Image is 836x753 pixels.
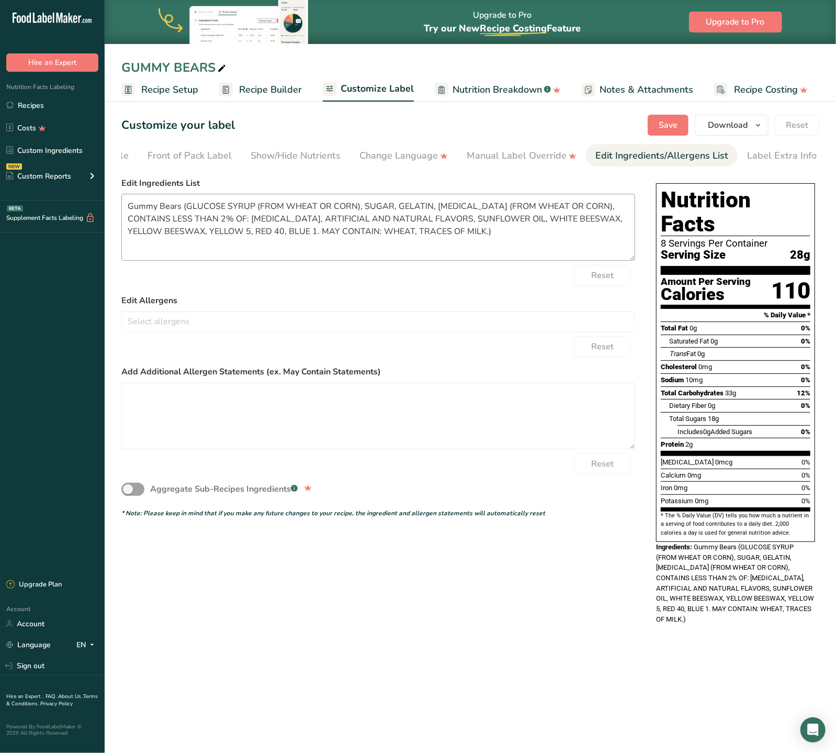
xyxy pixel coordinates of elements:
a: Hire an Expert . [6,693,43,700]
input: Select allergens [122,313,635,329]
span: 0% [801,324,810,332]
div: 110 [771,277,810,305]
span: Iron [661,484,672,492]
span: Fat [669,350,696,358]
span: 0g [708,402,715,409]
a: Customize Label [323,77,414,102]
span: Serving Size [661,249,726,262]
span: Gummy Bears (GLUCOSE SYRUP (FROM WHEAT OR CORN), SUGAR, GELATIN, [MEDICAL_DATA] (FROM WHEAT OR CO... [656,543,814,623]
a: Recipe Costing [714,78,808,102]
label: Edit Ingredients List [121,177,635,190]
span: Recipe Costing [734,83,798,97]
span: Recipe Builder [239,83,302,97]
i: * Note: Please keep in mind that if you make any future changes to your recipe, the ingredient an... [121,509,545,517]
span: 28g [790,249,810,262]
span: Reset [591,269,614,282]
a: Nutrition Breakdown [435,78,561,102]
div: Front of Pack Label [148,149,232,163]
span: 0g [703,428,710,436]
button: Reset [574,453,631,474]
div: Custom Reports [6,171,71,182]
span: Reset [591,340,614,353]
span: 0% [801,484,810,492]
div: Amount Per Serving [661,277,751,287]
span: Saturated Fat [669,337,709,345]
span: Upgrade to Pro [706,16,765,28]
section: * The % Daily Value (DV) tells you how much a nutrient in a serving of food contributes to a dail... [661,512,810,537]
div: Aggregate Sub-Recipes Ingredients [150,483,298,495]
span: 0mg [687,471,701,479]
div: BETA [7,205,23,212]
span: Total Fat [661,324,688,332]
span: 0mg [695,497,708,505]
span: 12% [797,389,810,397]
div: Edit Ingredients/Allergens List [595,149,728,163]
div: Open Intercom Messenger [800,717,826,743]
div: Upgrade Plan [6,580,62,590]
span: 0g [697,350,705,358]
span: 2g [685,440,693,448]
span: Save [659,119,677,131]
span: Potassium [661,497,693,505]
span: 0% [801,337,810,345]
div: GUMMY BEARS [121,58,228,77]
span: Total Sugars [669,415,706,423]
span: Recipe Setup [141,83,198,97]
span: 0mcg [715,458,732,466]
span: Sodium [661,376,684,384]
div: Change Language [359,149,448,163]
button: Hire an Expert [6,53,98,72]
a: Recipe Builder [219,78,302,102]
span: 0% [801,497,810,505]
section: % Daily Value * [661,309,810,322]
span: 0% [801,376,810,384]
button: Download [695,115,769,136]
span: Notes & Attachments [600,83,693,97]
span: 18g [708,415,719,423]
span: Reset [786,119,808,131]
span: 0% [801,471,810,479]
span: Recipe Costing [480,22,547,35]
span: 10mg [685,376,703,384]
label: Add Additional Allergen Statements (ex. May Contain Statements) [121,366,635,378]
button: Reset [775,115,819,136]
span: 0% [801,458,810,466]
h1: Nutrition Facts [661,188,810,236]
div: Label Extra Info [747,149,817,163]
div: EN [76,639,98,651]
a: Recipe Setup [121,78,198,102]
h1: Customize your label [121,117,235,134]
span: 0% [801,428,810,436]
span: 0mg [698,363,712,371]
a: Privacy Policy [40,700,73,707]
span: Reset [591,458,614,470]
span: Ingredients: [656,543,692,551]
span: 0% [801,402,810,409]
a: Notes & Attachments [582,78,693,102]
span: 0% [801,363,810,371]
span: Download [708,119,748,131]
span: Cholesterol [661,363,697,371]
span: 0g [710,337,718,345]
span: Try our New Feature [424,22,581,35]
span: Protein [661,440,684,448]
a: About Us . [58,693,83,700]
a: Terms & Conditions . [6,693,98,707]
div: Upgrade to Pro [424,1,581,44]
span: 33g [725,389,736,397]
button: Reset [574,336,631,357]
div: Show/Hide Nutrients [251,149,341,163]
div: NEW [6,163,22,170]
span: Dietary Fiber [669,402,706,409]
span: [MEDICAL_DATA] [661,458,714,466]
button: Save [648,115,688,136]
i: Trans [669,350,686,358]
a: Language [6,636,51,654]
a: FAQ . [46,693,58,700]
label: Edit Allergens [121,294,635,307]
div: 8 Servings Per Container [661,238,810,249]
span: 0mg [674,484,687,492]
button: Upgrade to Pro [689,12,782,32]
span: Customize Label [341,82,414,96]
div: Manual Label Override [467,149,577,163]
